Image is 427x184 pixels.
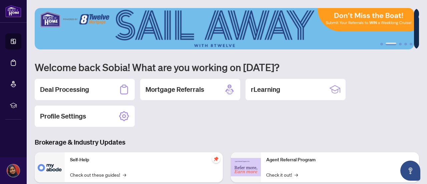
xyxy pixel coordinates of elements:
[380,43,383,45] button: 1
[70,171,126,178] a: Check out these guides!→
[123,171,126,178] span: →
[266,156,414,164] p: Agent Referral Program
[404,43,407,45] button: 4
[295,171,298,178] span: →
[35,152,65,182] img: Self-Help
[40,85,89,94] h2: Deal Processing
[35,8,414,49] img: Slide 1
[410,43,412,45] button: 5
[5,5,21,17] img: logo
[7,164,20,177] img: Profile Icon
[399,43,402,45] button: 3
[35,138,419,147] h3: Brokerage & Industry Updates
[266,171,298,178] a: Check it out!→
[231,158,261,176] img: Agent Referral Program
[40,112,86,121] h2: Profile Settings
[70,156,218,164] p: Self-Help
[212,155,220,163] span: pushpin
[145,85,204,94] h2: Mortgage Referrals
[400,161,420,181] button: Open asap
[35,61,419,73] h1: Welcome back Sobia! What are you working on [DATE]?
[251,85,280,94] h2: rLearning
[386,43,396,45] button: 2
